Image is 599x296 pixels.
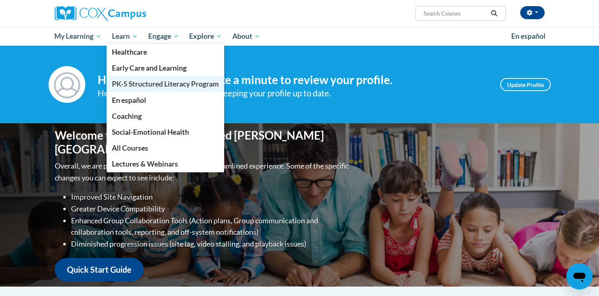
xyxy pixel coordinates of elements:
[112,112,142,120] span: Coaching
[189,31,222,41] span: Explore
[107,124,224,140] a: Social-Emotional Health
[107,76,224,92] a: PK-5 Structured Literacy Program
[112,31,138,41] span: Learn
[71,215,351,238] li: Enhanced Group Collaboration Tools (Action plans, Group communication and collaboration tools, re...
[112,144,148,152] span: All Courses
[423,9,488,18] input: Search Courses
[232,31,260,41] span: About
[71,238,351,250] li: Diminished progression issues (site lag, video stalling, and playback issues)
[488,9,500,18] button: Search
[107,44,224,60] a: Healthcare
[112,160,178,168] span: Lectures & Webinars
[112,48,147,56] span: Healthcare
[107,156,224,172] a: Lectures & Webinars
[55,129,351,156] h1: Welcome to the new and improved [PERSON_NAME][GEOGRAPHIC_DATA]
[55,160,351,184] p: Overall, we are proud to provide you with a more streamlined experience. Some of the specific cha...
[520,6,545,19] button: Account Settings
[148,31,179,41] span: Engage
[227,27,265,46] a: About
[107,92,224,108] a: En español
[55,258,144,281] a: Quick Start Guide
[71,191,351,203] li: Improved Site Navigation
[55,6,146,21] img: Cox Campus
[54,31,101,41] span: My Learning
[184,27,227,46] a: Explore
[107,27,143,46] a: Learn
[112,64,187,72] span: Early Care and Learning
[107,108,224,124] a: Coaching
[112,80,219,88] span: PK-5 Structured Literacy Program
[55,6,210,21] a: Cox Campus
[71,203,351,215] li: Greater Device Compatibility
[49,27,107,46] a: My Learning
[511,32,546,40] span: En español
[98,87,488,100] div: Help improve your experience by keeping your profile up to date.
[107,140,224,156] a: All Courses
[107,60,224,76] a: Early Care and Learning
[506,28,551,45] a: En español
[112,96,146,105] span: En español
[112,128,189,136] span: Social-Emotional Health
[143,27,184,46] a: Engage
[500,78,551,91] a: Update Profile
[49,66,85,103] img: Profile Image
[42,27,557,46] div: Main menu
[98,73,488,87] h4: Hi [PERSON_NAME]! Take a minute to review your profile.
[566,263,592,289] iframe: Button to launch messaging window, conversation in progress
